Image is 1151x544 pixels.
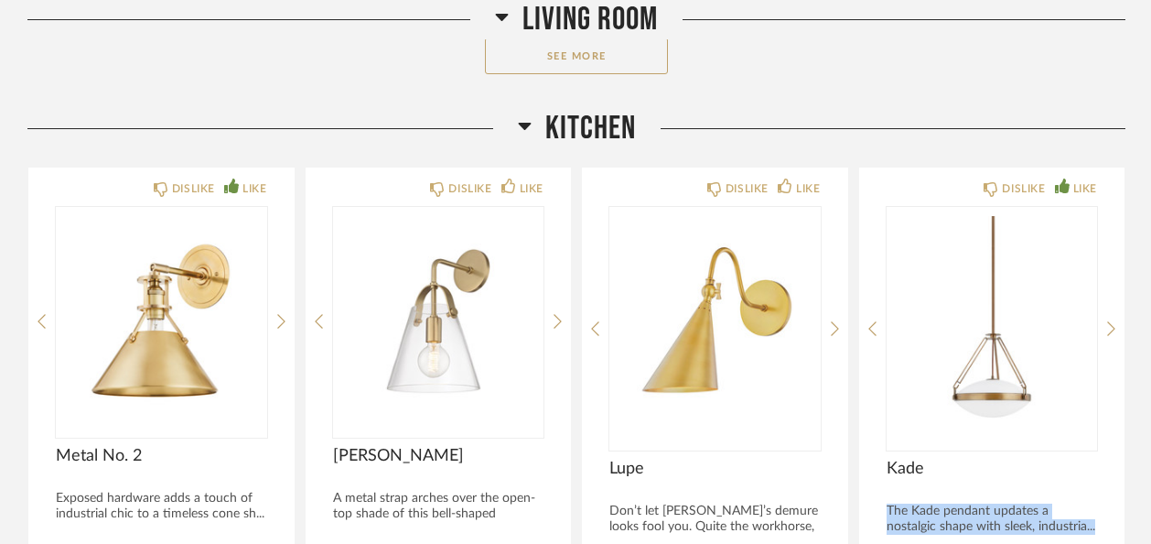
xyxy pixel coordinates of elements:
div: LIKE [1073,180,1097,198]
div: DISLIKE [726,180,769,198]
span: Lupe [609,459,821,479]
img: undefined [609,207,821,436]
div: DISLIKE [172,180,215,198]
span: Kade [887,459,1098,479]
div: 0 [609,207,821,436]
button: See More [485,38,668,74]
div: LIKE [242,180,266,198]
span: Metal No. 2 [56,446,267,466]
span: Kitchen [545,109,636,148]
img: undefined [333,207,544,436]
img: undefined [887,207,1098,436]
div: LIKE [520,180,543,198]
div: 0 [887,207,1098,436]
div: LIKE [796,180,820,198]
div: DISLIKE [1002,180,1045,198]
div: The Kade pendant updates a nostalgic shape with sleek, industria... [887,504,1098,535]
div: Exposed hardware adds a touch of industrial chic to a timeless cone sh... [56,491,267,522]
img: undefined [56,207,267,436]
div: A metal strap arches over the open-top shade of this bell-shaped fixture... [333,491,544,538]
span: [PERSON_NAME] [333,446,544,466]
div: DISLIKE [448,180,491,198]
